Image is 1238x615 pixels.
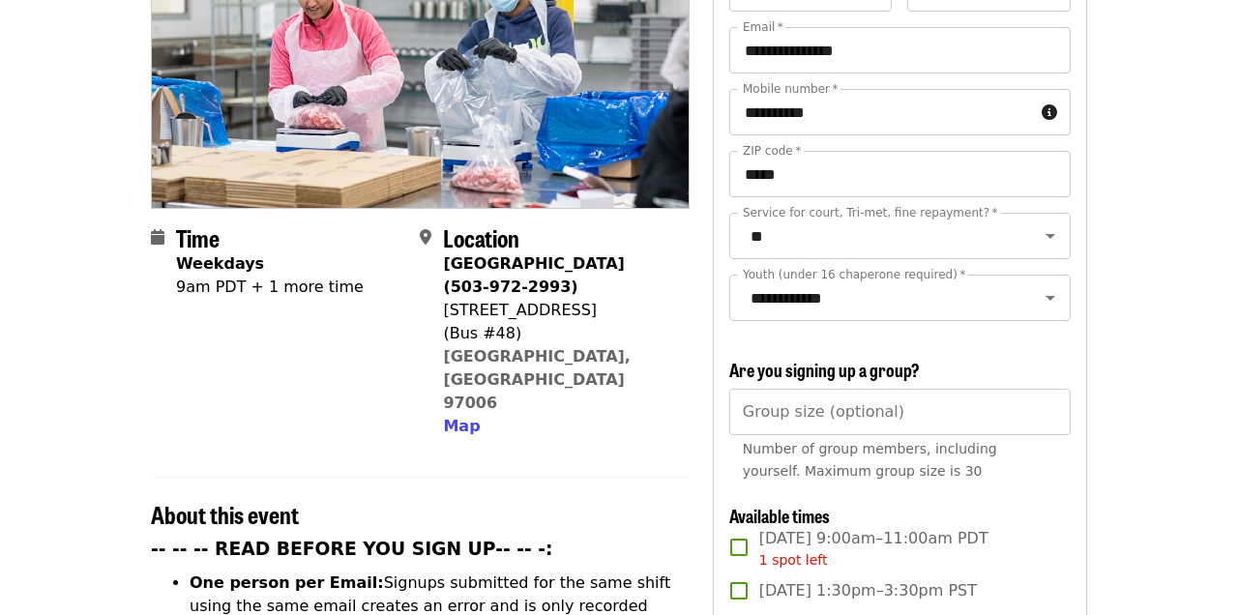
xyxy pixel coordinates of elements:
label: ZIP code [743,145,801,157]
label: Youth (under 16 chaperone required) [743,269,965,280]
span: [DATE] 9:00am–11:00am PDT [759,527,988,571]
strong: -- -- -- READ BEFORE YOU SIGN UP-- -- -: [151,539,553,559]
span: 1 spot left [759,552,828,568]
input: Email [729,27,1071,73]
i: calendar icon [151,228,164,247]
input: [object Object] [729,389,1071,435]
span: Time [176,220,220,254]
span: [DATE] 1:30pm–3:30pm PST [759,579,977,602]
button: Open [1037,284,1064,311]
input: ZIP code [729,151,1071,197]
button: Open [1037,222,1064,249]
div: 9am PDT + 1 more time [176,276,364,299]
input: Mobile number [729,89,1034,135]
span: Map [443,417,480,435]
div: [STREET_ADDRESS] [443,299,673,322]
button: Map [443,415,480,438]
i: map-marker-alt icon [420,228,431,247]
strong: [GEOGRAPHIC_DATA] (503-972-2993) [443,254,624,296]
span: Number of group members, including yourself. Maximum group size is 30 [743,441,997,479]
a: [GEOGRAPHIC_DATA], [GEOGRAPHIC_DATA] 97006 [443,347,631,412]
label: Service for court, Tri-met, fine repayment? [743,207,998,219]
i: circle-info icon [1042,103,1057,122]
div: (Bus #48) [443,322,673,345]
label: Email [743,21,783,33]
span: About this event [151,497,299,531]
label: Mobile number [743,83,838,95]
strong: Weekdays [176,254,264,273]
span: Are you signing up a group? [729,357,920,382]
strong: One person per Email: [190,573,384,592]
span: Available times [729,503,830,528]
span: Location [443,220,519,254]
